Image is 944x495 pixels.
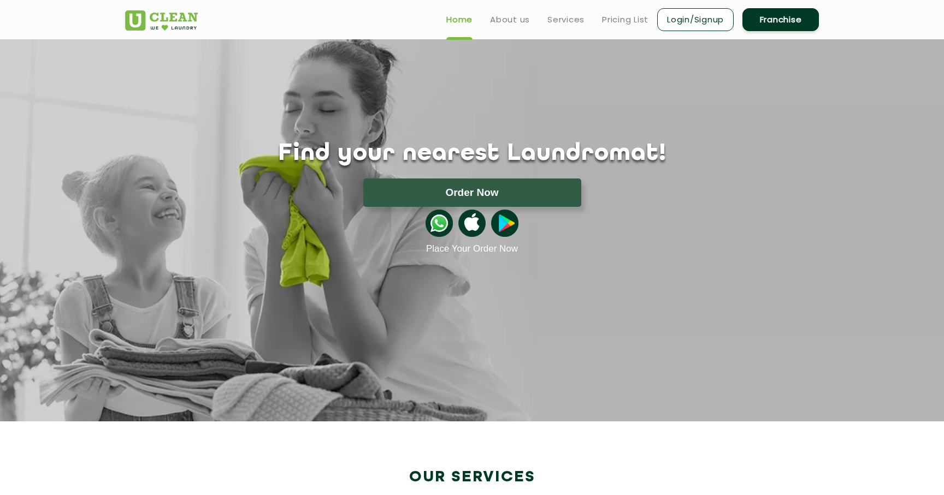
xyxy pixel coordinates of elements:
[458,210,486,237] img: apple-icon.png
[446,13,473,26] a: Home
[363,178,581,207] button: Order Now
[117,140,827,168] h1: Find your nearest Laundromat!
[125,10,198,31] img: UClean Laundry and Dry Cleaning
[490,13,530,26] a: About us
[426,243,518,254] a: Place Your Order Now
[602,13,648,26] a: Pricing List
[491,210,518,237] img: playstoreicon.png
[547,13,585,26] a: Services
[657,8,734,31] a: Login/Signup
[742,8,819,31] a: Franchise
[426,210,453,237] img: whatsappicon.png
[125,468,819,486] h2: Our Services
